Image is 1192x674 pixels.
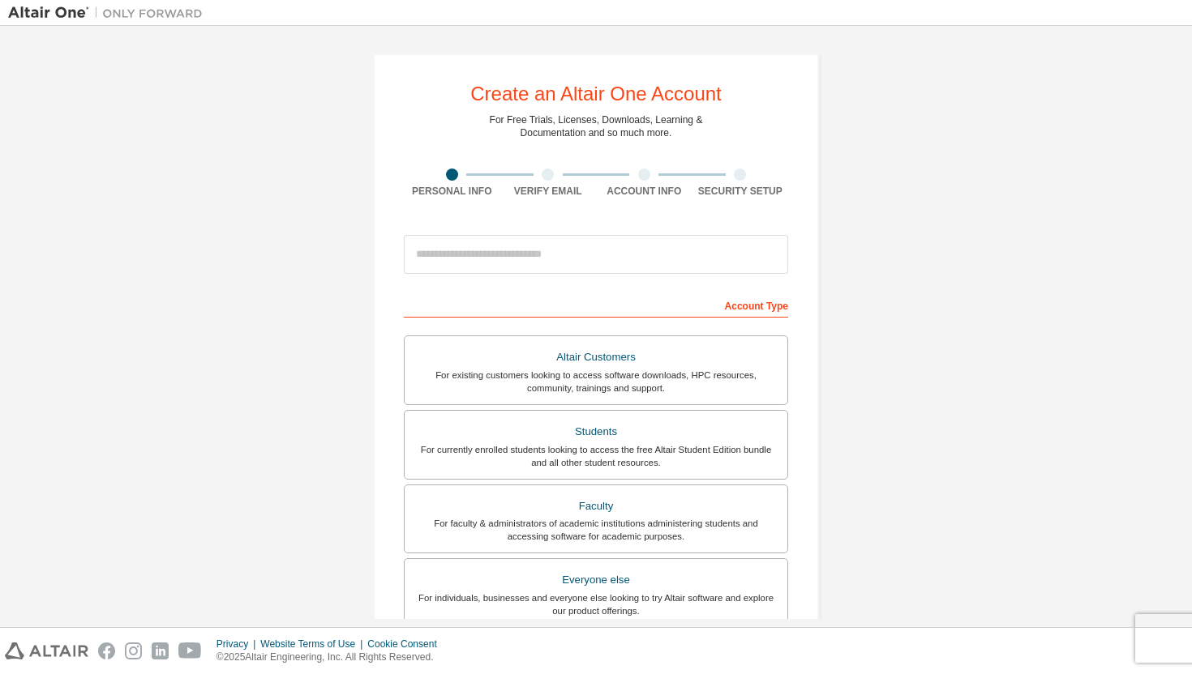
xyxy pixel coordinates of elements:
div: Account Info [596,185,692,198]
div: Cookie Consent [367,638,446,651]
div: Create an Altair One Account [470,84,722,104]
div: For existing customers looking to access software downloads, HPC resources, community, trainings ... [414,369,778,395]
p: © 2025 Altair Engineering, Inc. All Rights Reserved. [217,651,447,664]
div: Security Setup [692,185,789,198]
div: Everyone else [414,569,778,591]
img: Altair One [8,5,211,21]
img: youtube.svg [178,642,202,659]
div: Faculty [414,495,778,518]
img: linkedin.svg [152,642,169,659]
img: altair_logo.svg [5,642,88,659]
div: For Free Trials, Licenses, Downloads, Learning & Documentation and so much more. [490,113,703,139]
div: Account Type [404,292,788,318]
div: For faculty & administrators of academic institutions administering students and accessing softwa... [414,517,778,543]
img: facebook.svg [98,642,115,659]
div: Verify Email [500,185,597,198]
div: Personal Info [404,185,500,198]
div: For individuals, businesses and everyone else looking to try Altair software and explore our prod... [414,591,778,617]
div: Website Terms of Use [260,638,367,651]
div: Altair Customers [414,346,778,369]
div: Privacy [217,638,260,651]
img: instagram.svg [125,642,142,659]
div: Students [414,420,778,443]
div: For currently enrolled students looking to access the free Altair Student Edition bundle and all ... [414,443,778,469]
